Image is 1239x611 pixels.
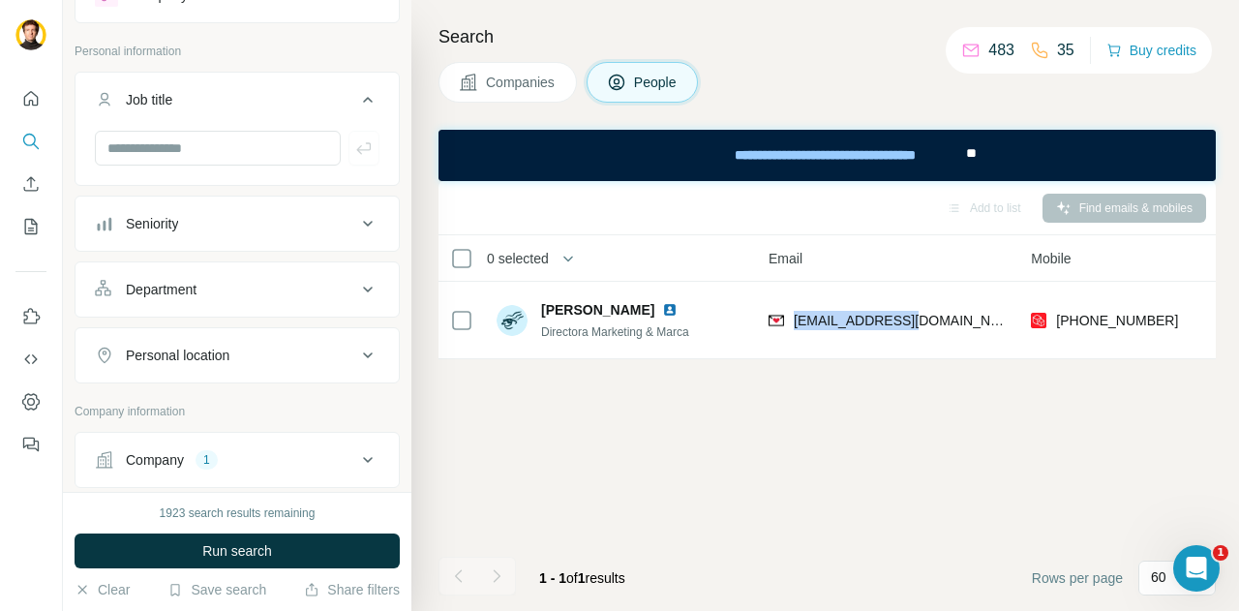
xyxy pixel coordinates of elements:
span: of [566,570,578,586]
p: 60 [1151,567,1166,587]
p: 483 [988,39,1014,62]
button: Save search [167,580,266,599]
button: Quick start [15,81,46,116]
p: Company information [75,403,400,420]
button: Enrich CSV [15,167,46,201]
div: 1923 search results remaining [160,504,316,522]
button: Dashboard [15,384,46,419]
button: Personal location [76,332,399,379]
span: Run search [202,541,272,561]
button: Company1 [76,437,399,483]
span: [PERSON_NAME] [541,300,654,320]
span: People [634,73,679,92]
p: Personal information [75,43,400,60]
button: Run search [75,534,400,568]
button: Buy credits [1106,37,1196,64]
span: 1 [578,570,586,586]
div: Department [126,280,196,299]
img: LinkedIn logo [662,302,678,318]
iframe: Banner [438,130,1216,181]
h4: Search [438,23,1216,50]
span: [EMAIL_ADDRESS][DOMAIN_NAME] [794,313,1023,328]
button: Use Surfe API [15,342,46,377]
div: 1 [196,451,218,469]
span: Mobile [1031,249,1071,268]
span: 1 - 1 [539,570,566,586]
span: Rows per page [1032,568,1123,588]
button: Clear [75,580,130,599]
span: 1 [1213,545,1228,561]
img: provider findymail logo [769,311,784,330]
div: Company [126,450,184,470]
button: Feedback [15,427,46,462]
span: [PHONE_NUMBER] [1056,313,1178,328]
span: Directora Marketing & Marca [541,325,689,339]
span: results [539,570,625,586]
button: Seniority [76,200,399,247]
button: Department [76,266,399,313]
img: Avatar [15,19,46,50]
button: Use Surfe on LinkedIn [15,299,46,334]
span: 0 selected [487,249,549,268]
span: Email [769,249,802,268]
iframe: Intercom live chat [1173,545,1220,592]
p: 35 [1057,39,1074,62]
button: Share filters [304,580,400,599]
img: Avatar [497,305,528,336]
button: Search [15,124,46,159]
img: provider prospeo logo [1031,311,1046,330]
button: My lists [15,209,46,244]
span: Companies [486,73,557,92]
div: Seniority [126,214,178,233]
div: Job title [126,90,172,109]
button: Job title [76,76,399,131]
div: Personal location [126,346,229,365]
